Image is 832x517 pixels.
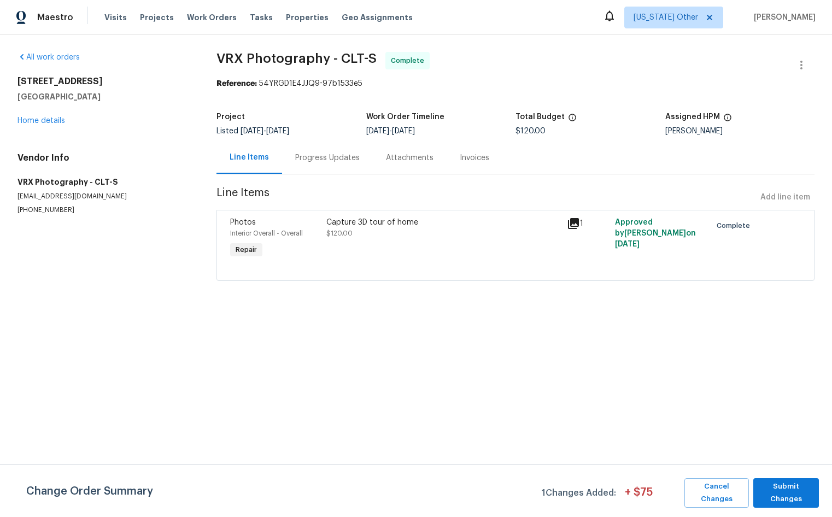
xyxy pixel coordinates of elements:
[37,12,73,23] span: Maestro
[266,127,289,135] span: [DATE]
[366,113,444,121] h5: Work Order Timeline
[216,78,815,89] div: 54YRGD1E4JJQ9-97b1533e5
[104,12,127,23] span: Visits
[326,230,353,237] span: $120.00
[17,91,190,102] h5: [GEOGRAPHIC_DATA]
[241,127,263,135] span: [DATE]
[230,230,303,237] span: Interior Overall - Overall
[231,244,261,255] span: Repair
[366,127,415,135] span: -
[615,240,640,248] span: [DATE]
[230,152,269,163] div: Line Items
[392,127,415,135] span: [DATE]
[749,12,816,23] span: [PERSON_NAME]
[230,219,256,226] span: Photos
[140,12,174,23] span: Projects
[665,113,720,121] h5: Assigned HPM
[634,12,698,23] span: [US_STATE] Other
[615,219,696,248] span: Approved by [PERSON_NAME] on
[216,127,289,135] span: Listed
[723,113,732,127] span: The hpm assigned to this work order.
[326,217,560,228] div: Capture 3D tour of home
[391,55,429,66] span: Complete
[216,80,257,87] b: Reference:
[295,152,360,163] div: Progress Updates
[515,113,565,121] h5: Total Budget
[568,113,577,127] span: The total cost of line items that have been proposed by Opendoor. This sum includes line items th...
[567,217,608,230] div: 1
[250,14,273,21] span: Tasks
[17,192,190,201] p: [EMAIL_ADDRESS][DOMAIN_NAME]
[17,152,190,163] h4: Vendor Info
[286,12,329,23] span: Properties
[366,127,389,135] span: [DATE]
[241,127,289,135] span: -
[17,54,80,61] a: All work orders
[17,205,190,215] p: [PHONE_NUMBER]
[515,127,546,135] span: $120.00
[216,52,377,65] span: VRX Photography - CLT-S
[216,113,245,121] h5: Project
[386,152,433,163] div: Attachments
[17,76,190,87] h2: [STREET_ADDRESS]
[187,12,237,23] span: Work Orders
[717,220,754,231] span: Complete
[460,152,489,163] div: Invoices
[665,127,815,135] div: [PERSON_NAME]
[17,117,65,125] a: Home details
[17,177,190,187] h5: VRX Photography - CLT-S
[216,187,756,208] span: Line Items
[342,12,413,23] span: Geo Assignments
